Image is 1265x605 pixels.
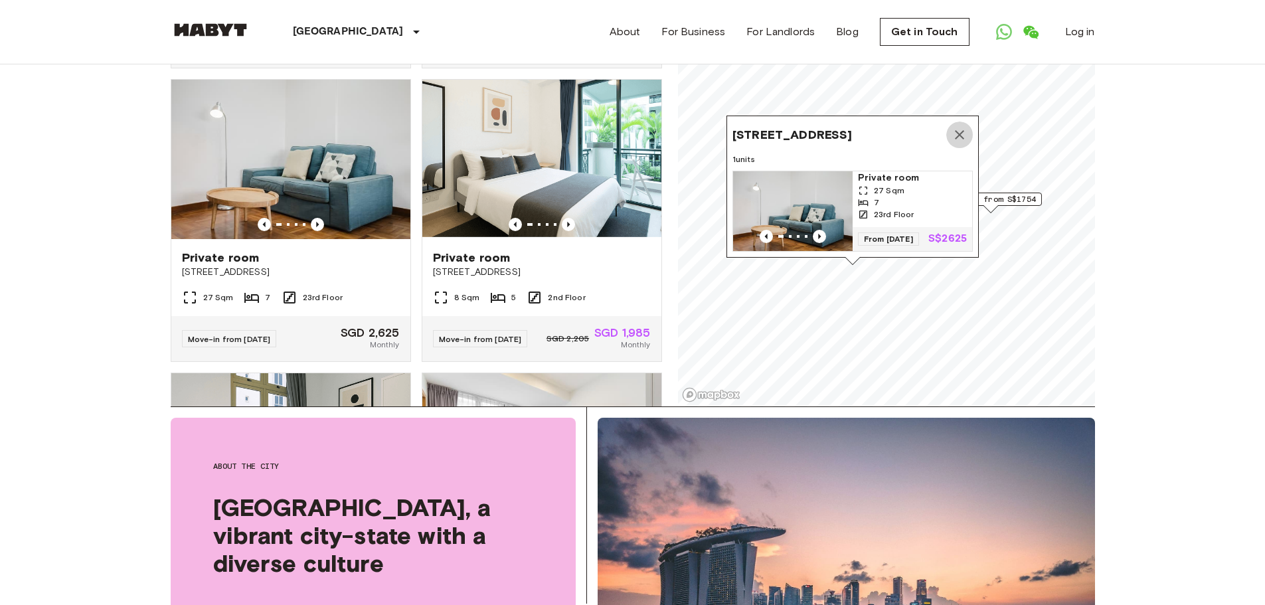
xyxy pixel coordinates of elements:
button: Previous image [562,218,575,231]
button: Previous image [813,230,826,243]
a: Open WhatsApp [991,19,1017,45]
span: Private room [433,250,511,266]
span: From [DATE] [858,232,919,246]
span: [STREET_ADDRESS] [182,266,400,279]
p: [GEOGRAPHIC_DATA] [293,24,404,40]
span: SGD 2,625 [341,327,399,339]
span: 1 units [732,153,973,165]
span: Private room [858,171,967,185]
span: [GEOGRAPHIC_DATA], a vibrant city-state with a diverse culture [213,493,533,577]
a: Log in [1065,24,1095,40]
span: About the city [213,460,533,472]
p: S$2625 [928,234,967,244]
a: Open WeChat [1017,19,1044,45]
span: 27 Sqm [203,292,234,303]
span: SGD 2,205 [547,333,589,345]
button: Previous image [311,218,324,231]
span: Monthly [621,339,650,351]
button: Previous image [509,218,522,231]
span: Move-in from [DATE] [188,334,271,344]
span: 2nd Floor [548,292,585,303]
span: 8 Sqm [454,292,480,303]
a: Marketing picture of unit SG-01-108-001-001Previous imagePrevious imagePrivate room[STREET_ADDRES... [171,79,411,362]
span: 7 [265,292,270,303]
span: 23rd Floor [303,292,343,303]
span: 7 [874,197,879,209]
span: 27 Sqm [874,185,904,197]
a: For Business [661,24,725,40]
a: For Landlords [746,24,815,40]
a: Blog [836,24,859,40]
span: 1 units from S$1754 [946,193,1036,205]
div: Map marker [940,193,1042,213]
img: Marketing picture of unit SG-01-001-025-01 [171,373,410,533]
button: Previous image [258,218,271,231]
img: Marketing picture of unit SG-01-108-001-001 [171,80,410,239]
span: Private room [182,250,260,266]
a: Marketing picture of unit SG-01-108-001-001Previous imagePrevious imagePrivate room27 Sqm723rd Fl... [732,171,973,252]
a: Marketing picture of unit SG-01-083-001-005Previous imagePrevious imagePrivate room[STREET_ADDRES... [422,79,662,362]
span: [STREET_ADDRESS] [732,127,852,143]
img: Marketing picture of unit SG-01-083-001-005 [422,80,661,239]
a: Mapbox logo [682,387,740,402]
img: Marketing picture of unit SG-01-108-001-001 [733,171,853,251]
a: Get in Touch [880,18,970,46]
button: Previous image [760,230,773,243]
span: SGD 1,985 [594,327,650,339]
span: 23rd Floor [874,209,914,220]
div: Map marker [726,116,979,265]
span: Move-in from [DATE] [439,334,522,344]
span: 5 [511,292,516,303]
span: Monthly [370,339,399,351]
img: Habyt [171,23,250,37]
img: Marketing picture of unit SG-01-003-012-01 [422,373,661,533]
span: [STREET_ADDRESS] [433,266,651,279]
a: About [610,24,641,40]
